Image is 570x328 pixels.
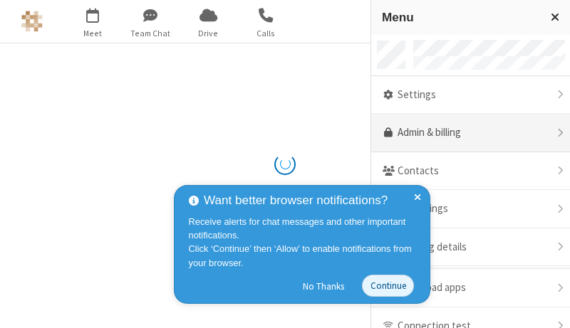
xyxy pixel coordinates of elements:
[371,190,570,228] div: Recordings
[371,269,570,307] div: Download apps
[362,275,414,297] button: Continue
[382,11,538,24] h3: Menu
[239,27,293,40] span: Calls
[371,152,570,191] div: Contacts
[204,191,388,210] span: Want better browser notifications?
[371,228,570,267] div: Meeting details
[66,27,120,40] span: Meet
[182,27,235,40] span: Drive
[21,11,43,32] img: Astra
[296,275,352,297] button: No Thanks
[189,215,420,270] div: Receive alerts for chat messages and other important notifications. Click ‘Continue’ then ‘Allow’...
[371,76,570,115] div: Settings
[124,27,177,40] span: Team Chat
[371,114,570,152] a: Admin & billing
